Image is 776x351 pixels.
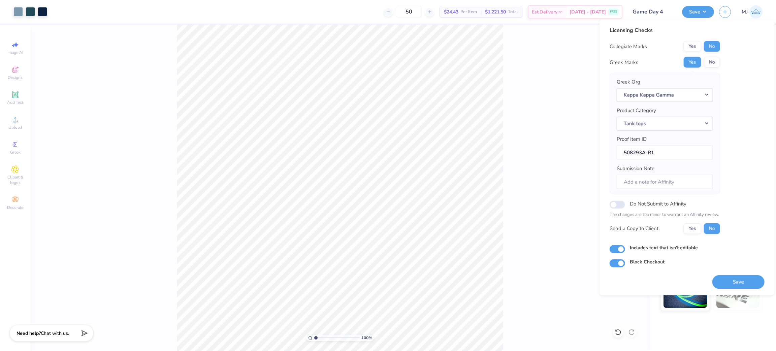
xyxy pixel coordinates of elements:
button: No [704,223,720,234]
span: Greek [10,150,21,155]
button: No [704,41,720,52]
span: 100 % [361,335,372,341]
div: Collegiate Marks [610,42,647,50]
input: Add a note for Affinity [617,174,713,189]
span: Designs [8,75,23,80]
button: Yes [684,223,701,234]
strong: Need help? [17,330,41,337]
span: FREE [610,9,617,14]
input: Untitled Design [627,5,677,19]
span: Clipart & logos [3,174,27,185]
label: Submission Note [617,165,654,172]
button: Save [682,6,714,18]
span: [DATE] - [DATE] [570,8,606,15]
label: Product Category [617,107,656,115]
button: Yes [684,41,701,52]
div: Licensing Checks [610,26,720,34]
button: Save [712,275,765,289]
span: Per Item [460,8,477,15]
button: Tank tops [617,117,713,130]
span: Image AI [7,50,23,55]
label: Greek Org [617,78,640,86]
a: MJ [742,5,763,19]
button: No [704,57,720,68]
p: The changes are too minor to warrant an Affinity review. [610,212,720,218]
span: Decorate [7,205,23,210]
span: Total [508,8,518,15]
img: Mark Joshua Mullasgo [749,5,763,19]
label: Proof Item ID [617,135,647,143]
span: Upload [8,125,22,130]
label: Includes text that isn't editable [630,244,698,251]
label: Do Not Submit to Affinity [630,199,686,208]
span: Est. Delivery [532,8,557,15]
label: Block Checkout [630,258,665,265]
div: Greek Marks [610,58,638,66]
button: Kappa Kappa Gamma [617,88,713,102]
span: Add Text [7,100,23,105]
span: MJ [742,8,748,16]
button: Yes [684,57,701,68]
span: $1,221.50 [485,8,506,15]
span: Chat with us. [41,330,69,337]
span: $24.43 [444,8,458,15]
div: Send a Copy to Client [610,225,658,232]
input: – – [396,6,422,18]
